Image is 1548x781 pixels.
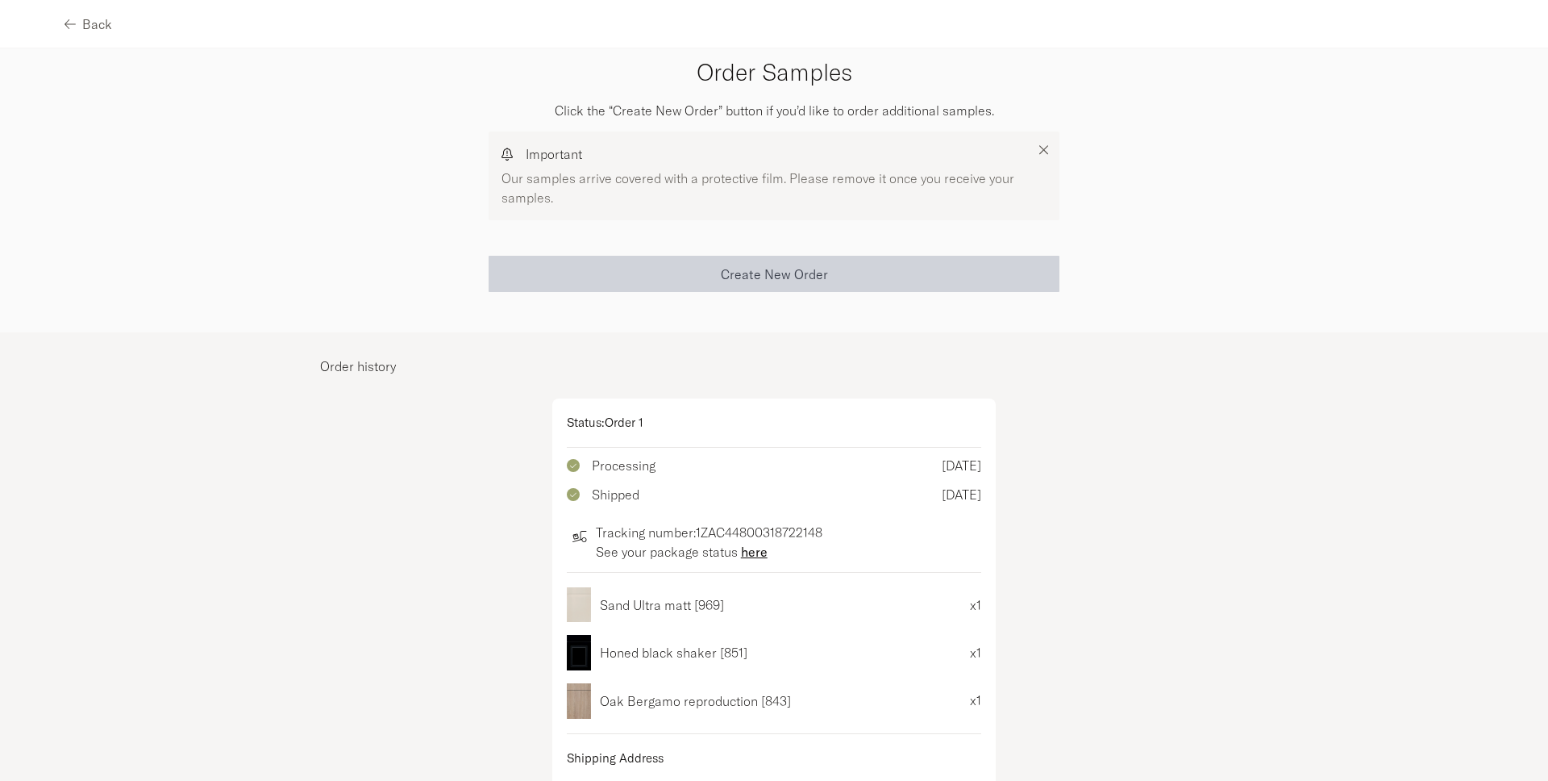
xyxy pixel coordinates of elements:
[567,587,591,622] img: nobilia_front_969.webp
[64,6,112,42] button: Back
[592,485,639,504] p: Shipped
[258,101,1290,120] p: Click the “Create New Order” button if you’d like to order additional samples.
[320,357,1229,376] p: Order history
[721,268,828,281] span: Create New Order
[567,635,591,670] img: nobilia_front_851.webp
[600,595,959,615] p: Sand Ultra matt [969]
[501,169,1047,207] p: Our samples arrive covered with a protective film. Please remove it once you receive your samples.
[942,485,981,504] p: [DATE]
[970,643,981,662] p: x 1
[970,595,981,615] p: x 1
[258,55,1290,90] h3: Order Samples
[592,456,655,475] p: Processing
[489,256,1059,292] button: Create New Order
[942,456,981,475] p: [DATE]
[600,643,959,662] p: Honed black shaker [851]
[567,413,981,432] p: Status: Order 1
[501,144,1047,164] p: Important
[596,542,981,562] p: See your package status
[600,691,959,711] p: Oak Bergamo reproduction [843]
[82,18,112,31] span: Back
[741,544,768,560] a: here
[970,691,981,710] p: x 1
[596,523,981,542] p: Tracking number: 1ZAC44800318722148
[567,683,591,719] img: nobilia_front_843.webp
[567,749,981,768] p: Shipping Address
